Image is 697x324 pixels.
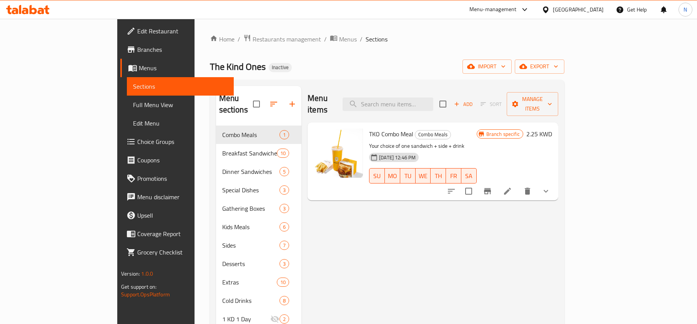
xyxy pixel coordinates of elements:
div: items [279,241,289,250]
span: Select all sections [248,96,264,112]
span: Full Menu View [133,100,228,109]
button: Add section [283,95,301,113]
span: import [469,62,506,71]
a: Coupons [120,151,234,169]
span: Version: [121,269,140,279]
h2: Menu sections [219,93,253,116]
p: Your choice of one sandwich + side + drink [369,141,476,151]
div: items [279,185,289,195]
span: Get support on: [121,282,156,292]
span: 10 [277,150,289,157]
div: Special Dishes [222,185,279,195]
div: [GEOGRAPHIC_DATA] [553,5,604,14]
button: Manage items [507,92,558,116]
a: Menu disclaimer [120,188,234,206]
span: 3 [280,260,289,268]
button: SU [369,168,385,183]
svg: Inactive section [270,314,279,324]
div: Combo Meals1 [216,126,302,144]
div: items [279,167,289,176]
span: TH [434,170,443,182]
div: Gathering Boxes3 [216,199,302,218]
span: Upsell [137,211,228,220]
div: Extras10 [216,273,302,291]
button: Branch-specific-item [478,182,497,200]
a: Menus [330,34,357,44]
button: import [462,60,512,74]
div: items [279,314,289,324]
div: Special Dishes3 [216,181,302,199]
span: Extras [222,278,277,287]
a: Restaurants management [243,34,321,44]
span: Branches [137,45,228,54]
span: Combo Meals [415,130,451,139]
span: export [521,62,558,71]
span: Select section [435,96,451,112]
span: Sections [133,82,228,91]
span: SU [373,170,382,182]
span: 2 [280,316,289,323]
div: Cold Drinks8 [216,291,302,310]
svg: Show Choices [541,187,551,196]
span: 1.0.0 [141,269,153,279]
div: Desserts3 [216,255,302,273]
div: Menu-management [469,5,517,14]
span: WE [419,170,428,182]
input: search [343,98,433,111]
span: 7 [280,242,289,249]
a: Menus [120,59,234,77]
span: Add item [451,98,476,110]
h6: 2.25 KWD [526,129,552,139]
span: Restaurants management [253,35,321,44]
div: items [279,222,289,231]
div: Dinner Sandwiches [222,167,279,176]
a: Full Menu View [127,96,234,114]
div: items [279,296,289,305]
li: / [238,35,240,44]
span: 3 [280,205,289,212]
button: TU [400,168,416,183]
span: Breakfast Sandwiches [222,149,277,158]
span: [DATE] 12:46 PM [376,154,419,161]
div: Desserts [222,259,279,268]
span: Combo Meals [222,130,279,139]
button: MO [385,168,400,183]
div: items [277,149,289,158]
span: 1 KD 1 Day [222,314,270,324]
button: Add [451,98,476,110]
div: Gathering Boxes [222,204,279,213]
span: Cold Drinks [222,296,279,305]
a: Coverage Report [120,225,234,243]
div: items [279,130,289,139]
span: Add [453,100,474,109]
span: Branch specific [483,131,523,138]
a: Choice Groups [120,132,234,151]
li: / [324,35,327,44]
button: WE [416,168,431,183]
span: Menus [139,63,228,73]
div: Inactive [269,63,292,72]
div: Sides [222,241,279,250]
a: Upsell [120,206,234,225]
button: FR [446,168,461,183]
div: Sides7 [216,236,302,255]
span: 5 [280,168,289,175]
div: Kids Meals6 [216,218,302,236]
span: Menus [339,35,357,44]
div: Combo Meals [415,130,451,139]
div: items [279,204,289,213]
span: Menu disclaimer [137,192,228,202]
span: Coupons [137,155,228,165]
span: Sections [366,35,388,44]
button: show more [537,182,555,200]
button: delete [518,182,537,200]
span: Select to update [461,183,477,199]
img: TKO Combo Meal [314,129,363,178]
span: 8 [280,297,289,304]
span: Inactive [269,64,292,71]
span: 6 [280,223,289,231]
button: SA [461,168,477,183]
div: Kids Meals [222,222,279,231]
